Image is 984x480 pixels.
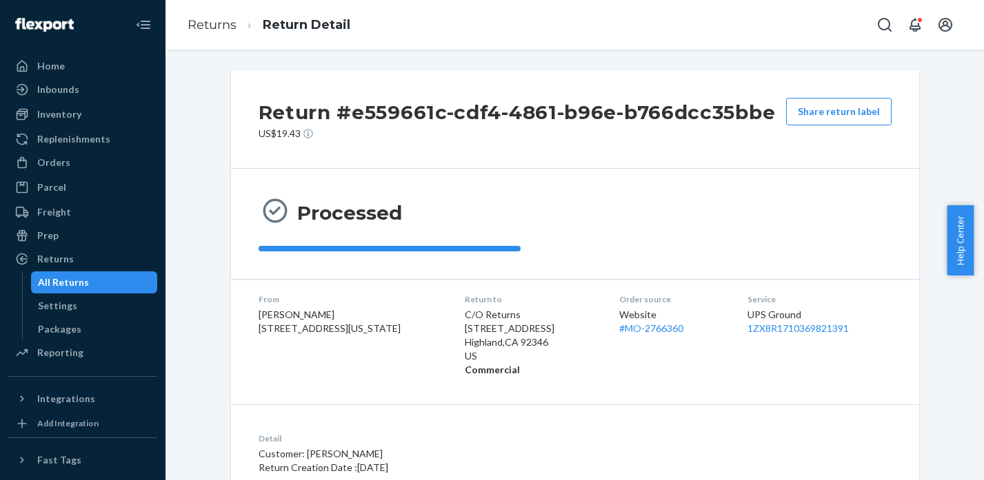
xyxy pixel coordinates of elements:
div: Returns [37,252,74,266]
strong: Commercial [465,364,520,375]
dt: From [259,293,443,305]
div: Orders [37,156,70,169]
p: US$19.43 [259,127,776,140]
a: Returns [188,17,237,32]
button: Open Search Box [871,11,898,39]
p: Customer: [PERSON_NAME] [259,447,640,461]
a: Parcel [8,176,157,198]
a: Orders [8,152,157,174]
button: Open notifications [901,11,929,39]
h2: Return #e559661c-cdf4-4861-b96e-b766dcc35bbe [259,98,776,127]
button: Help Center [947,205,974,275]
div: Prep [37,229,59,242]
div: Inbounds [37,83,79,96]
a: 1ZX8R1710369821391 [747,322,849,334]
button: Integrations [8,388,157,410]
div: Replenishments [37,132,110,146]
a: Settings [31,295,158,317]
button: Open account menu [932,11,959,39]
dt: Return to [465,293,597,305]
ol: breadcrumbs [177,5,361,45]
a: Home [8,55,157,77]
a: Inbounds [8,79,157,101]
div: Website [619,308,726,335]
a: Packages [31,318,158,340]
iframe: Opens a widget where you can chat to one of our agents [894,439,970,473]
a: #MO-2766360 [619,322,683,334]
button: Share return label [786,98,892,125]
button: Close Navigation [130,11,157,39]
a: Inventory [8,103,157,125]
a: Add Integration [8,415,157,432]
dt: Order source [619,293,726,305]
img: Flexport logo [15,18,74,32]
div: Add Integration [37,417,99,429]
div: Reporting [37,346,83,359]
a: Prep [8,225,157,247]
div: Inventory [37,107,81,121]
div: Home [37,59,65,73]
div: Freight [37,205,71,219]
a: Reporting [8,342,157,364]
p: Return Creation Date : [DATE] [259,461,640,474]
dt: Service [747,293,892,305]
div: Settings [38,299,77,313]
a: Return Detail [263,17,350,32]
a: Replenishments [8,128,157,150]
div: All Returns [38,275,89,289]
div: Fast Tags [37,453,81,467]
span: [PERSON_NAME] [STREET_ADDRESS][US_STATE] [259,309,401,334]
button: Fast Tags [8,449,157,471]
p: US [465,349,597,363]
p: Highland , CA 92346 [465,335,597,349]
h3: Processed [297,200,402,225]
a: Freight [8,201,157,223]
a: Returns [8,248,157,270]
dt: Detail [259,432,640,444]
div: Parcel [37,180,66,194]
div: Packages [38,322,81,336]
a: All Returns [31,271,158,293]
span: UPS Ground [747,309,801,320]
p: C/O Returns [465,308,597,322]
div: Integrations [37,392,95,406]
p: [STREET_ADDRESS] [465,322,597,335]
